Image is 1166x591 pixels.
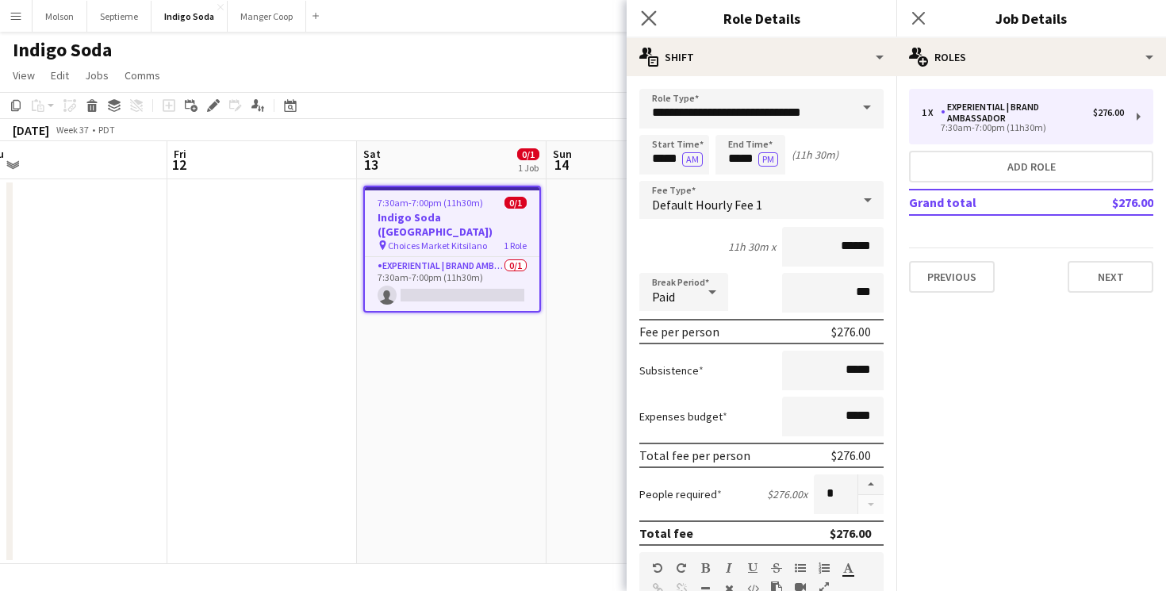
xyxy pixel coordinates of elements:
button: Manger Coop [228,1,306,32]
label: Expenses budget [639,409,727,424]
button: Text Color [842,562,853,574]
span: Fri [174,147,186,161]
button: Indigo Soda [152,1,228,32]
span: 13 [361,155,381,174]
div: (11h 30m) [792,148,838,162]
button: Septieme [87,1,152,32]
div: Experiential | Brand Ambassador [941,102,1093,124]
a: Jobs [79,65,115,86]
span: Jobs [85,68,109,83]
button: Bold [700,562,711,574]
div: $276.00 [831,447,871,463]
button: Increase [858,474,884,495]
div: [DATE] [13,122,49,138]
span: 12 [171,155,186,174]
button: Previous [909,261,995,293]
div: $276.00 [830,525,871,541]
div: 1 Job [518,162,539,174]
div: Total fee [639,525,693,541]
span: Choices Market Kitsilano [388,240,487,251]
button: Undo [652,562,663,574]
button: Add role [909,151,1153,182]
span: Edit [51,68,69,83]
h1: Indigo Soda [13,38,112,62]
div: Roles [896,38,1166,76]
span: Comms [125,68,160,83]
button: Ordered List [819,562,830,574]
label: People required [639,487,722,501]
span: 1 Role [504,240,527,251]
a: Comms [118,65,167,86]
h3: Role Details [627,8,896,29]
span: 14 [550,155,572,174]
td: Grand total [909,190,1060,215]
div: Fee per person [639,324,719,340]
td: $276.00 [1060,190,1153,215]
h3: Job Details [896,8,1166,29]
span: Week 37 [52,124,92,136]
div: 7:30am-7:00pm (11h30m) [922,124,1124,132]
div: 1 x [922,107,941,118]
h3: Indigo Soda ([GEOGRAPHIC_DATA]) [365,210,539,239]
div: Total fee per person [639,447,750,463]
div: $276.00 [1093,107,1124,118]
span: Sun [553,147,572,161]
button: Molson [33,1,87,32]
span: 7:30am-7:00pm (11h30m) [378,197,483,209]
div: PDT [98,124,115,136]
button: AM [682,152,703,167]
button: PM [758,152,778,167]
a: View [6,65,41,86]
span: View [13,68,35,83]
button: Underline [747,562,758,574]
button: Strikethrough [771,562,782,574]
div: $276.00 [831,324,871,340]
span: 0/1 [517,148,539,160]
button: Unordered List [795,562,806,574]
button: Next [1068,261,1153,293]
app-card-role: Experiential | Brand Ambassador0/17:30am-7:00pm (11h30m) [365,257,539,311]
span: 0/1 [504,197,527,209]
button: Italic [723,562,735,574]
button: Redo [676,562,687,574]
span: Sat [363,147,381,161]
div: 11h 30m x [728,240,776,254]
div: Shift [627,38,896,76]
a: Edit [44,65,75,86]
span: Paid [652,289,675,305]
span: Default Hourly Fee 1 [652,197,762,213]
label: Subsistence [639,363,704,378]
app-job-card: 7:30am-7:00pm (11h30m)0/1Indigo Soda ([GEOGRAPHIC_DATA]) Choices Market Kitsilano1 RoleExperienti... [363,186,541,313]
div: $276.00 x [767,487,807,501]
